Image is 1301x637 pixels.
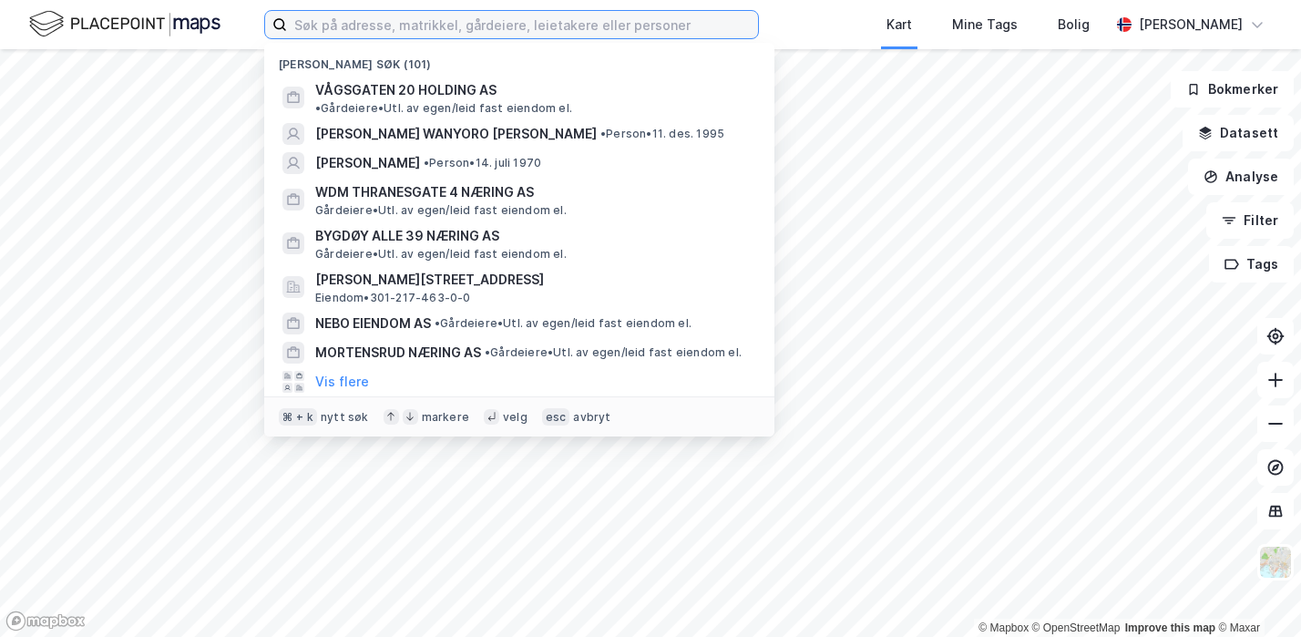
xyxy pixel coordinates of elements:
[315,152,420,174] span: [PERSON_NAME]
[886,14,912,36] div: Kart
[573,410,610,425] div: avbryt
[315,225,753,247] span: BYGDØY ALLE 39 NÆRING AS
[264,43,774,76] div: [PERSON_NAME] søk (101)
[315,313,431,334] span: NEBO EIENDOM AS
[315,123,597,145] span: [PERSON_NAME] WANYORO [PERSON_NAME]
[952,14,1018,36] div: Mine Tags
[315,101,572,116] span: Gårdeiere • Utl. av egen/leid fast eiendom el.
[321,410,369,425] div: nytt søk
[435,316,440,330] span: •
[600,127,606,140] span: •
[503,410,528,425] div: velg
[315,247,567,262] span: Gårdeiere • Utl. av egen/leid fast eiendom el.
[1210,550,1301,637] iframe: Chat Widget
[422,410,469,425] div: markere
[279,408,317,426] div: ⌘ + k
[600,127,724,141] span: Person • 11. des. 1995
[1058,14,1090,36] div: Bolig
[315,79,497,101] span: VÅGSGATEN 20 HOLDING AS
[542,408,570,426] div: esc
[485,345,490,359] span: •
[1139,14,1243,36] div: [PERSON_NAME]
[485,345,742,360] span: Gårdeiere • Utl. av egen/leid fast eiendom el.
[424,156,541,170] span: Person • 14. juli 1970
[315,291,471,305] span: Eiendom • 301-217-463-0-0
[435,316,691,331] span: Gårdeiere • Utl. av egen/leid fast eiendom el.
[315,342,481,364] span: MORTENSRUD NÆRING AS
[315,269,753,291] span: [PERSON_NAME][STREET_ADDRESS]
[315,203,567,218] span: Gårdeiere • Utl. av egen/leid fast eiendom el.
[287,11,758,38] input: Søk på adresse, matrikkel, gårdeiere, leietakere eller personer
[424,156,429,170] span: •
[315,371,369,393] button: Vis flere
[29,8,220,40] img: logo.f888ab2527a4732fd821a326f86c7f29.svg
[315,181,753,203] span: WDM THRANESGATE 4 NÆRING AS
[315,101,321,115] span: •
